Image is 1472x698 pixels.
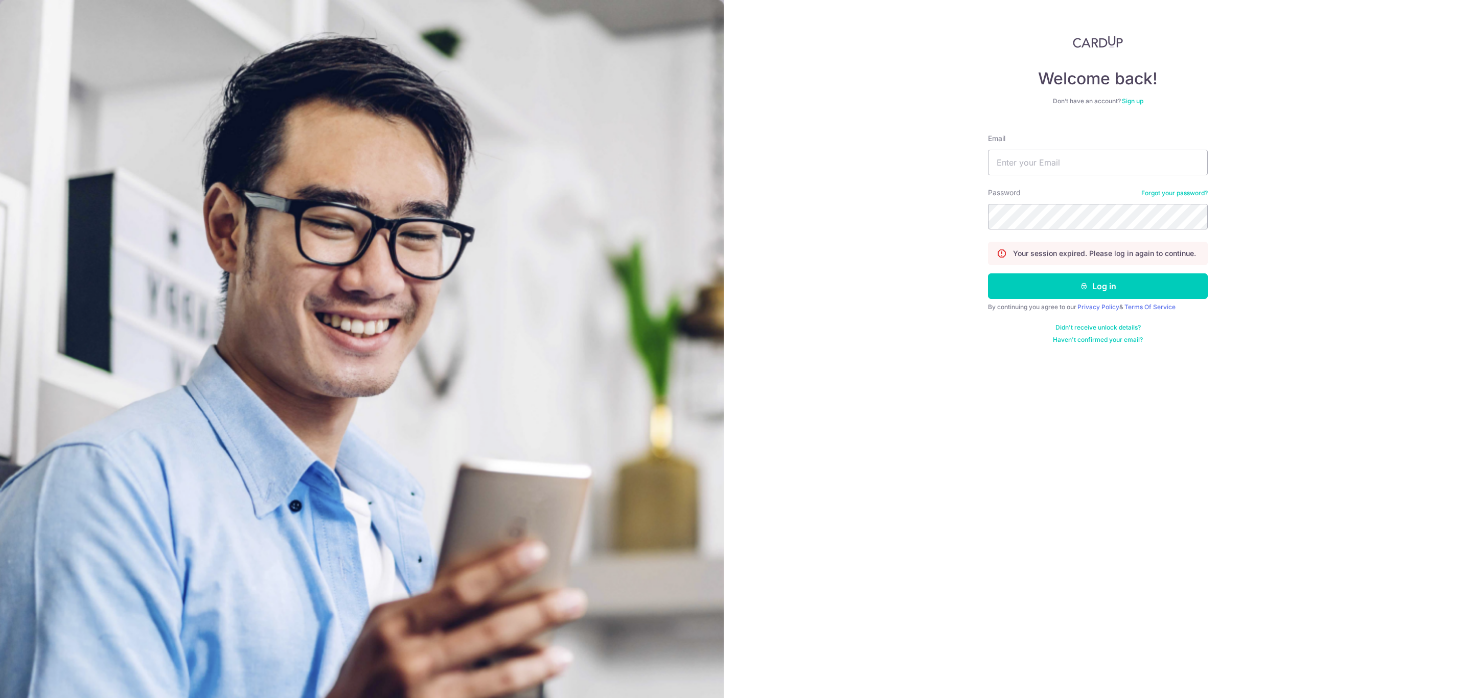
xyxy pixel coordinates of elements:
input: Enter your Email [988,150,1208,175]
div: By continuing you agree to our & [988,303,1208,311]
label: Password [988,188,1021,198]
label: Email [988,133,1005,144]
a: Terms Of Service [1124,303,1176,311]
img: CardUp Logo [1073,36,1123,48]
a: Didn't receive unlock details? [1055,323,1141,332]
p: Your session expired. Please log in again to continue. [1013,248,1196,259]
a: Privacy Policy [1077,303,1119,311]
a: Forgot your password? [1141,189,1208,197]
button: Log in [988,273,1208,299]
a: Sign up [1122,97,1143,105]
h4: Welcome back! [988,68,1208,89]
div: Don’t have an account? [988,97,1208,105]
a: Haven't confirmed your email? [1053,336,1143,344]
